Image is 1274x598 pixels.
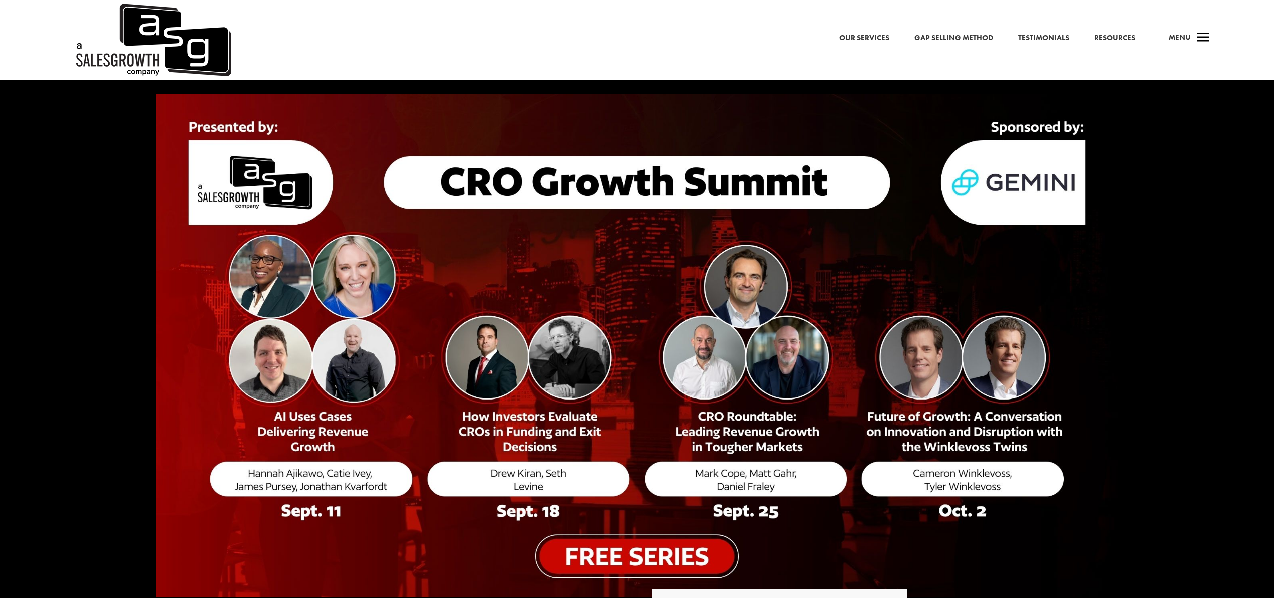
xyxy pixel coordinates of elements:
span: a [1193,28,1213,48]
span: Menu [1169,32,1191,42]
img: Series Overview [156,94,1118,597]
a: Testimonials [1018,32,1069,45]
a: Our Services [839,32,889,45]
a: Gap Selling Method [914,32,993,45]
a: Resources [1094,32,1135,45]
strong: Why we ask for this [1,135,53,141]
